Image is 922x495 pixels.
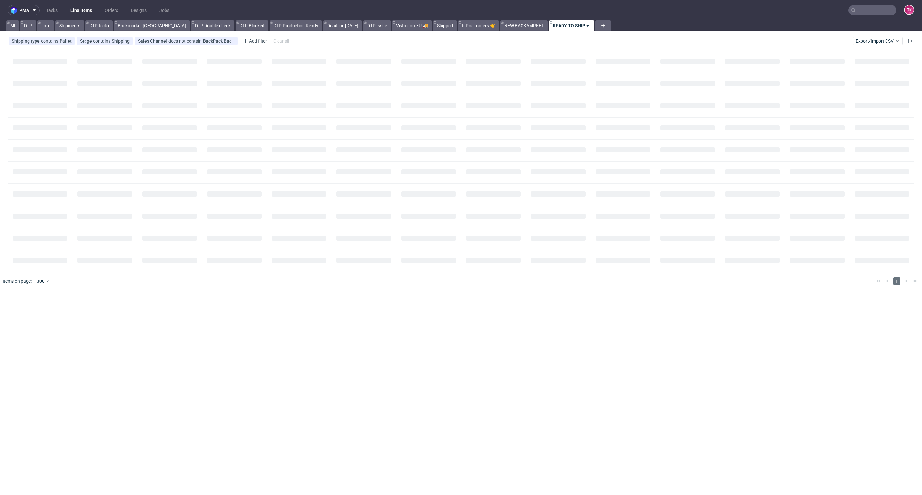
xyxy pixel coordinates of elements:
img: logo [11,7,20,14]
span: Shipping type [12,38,41,44]
span: pma [20,8,29,12]
a: DTP Production Ready [270,20,322,31]
a: All [6,20,19,31]
a: DTP Double check [191,20,234,31]
a: Deadline [DATE] [323,20,362,31]
span: contains [93,38,112,44]
a: DTP Issue [363,20,391,31]
span: Stage [80,38,93,44]
a: Shipments [55,20,84,31]
div: Shipping [112,38,130,44]
button: pma [8,5,40,15]
div: BackPack Back Market [203,38,235,44]
a: Orders [101,5,122,15]
a: DTP [20,20,36,31]
button: Export/Import CSV [853,37,903,45]
a: Vista non-EU 🚚 [392,20,432,31]
a: READY TO SHIP [549,20,594,31]
a: Designs [127,5,150,15]
figcaption: TK [905,5,914,14]
a: DTP Blocked [236,20,268,31]
a: DTP to do [85,20,113,31]
a: Late [37,20,54,31]
a: Line Items [67,5,96,15]
a: Backmarket [GEOGRAPHIC_DATA] [114,20,190,31]
span: Sales Channel [138,38,168,44]
a: Shipped [433,20,457,31]
span: Export/Import CSV [856,38,900,44]
span: does not contain [168,38,203,44]
span: Items on page: [3,278,32,284]
div: Add filter [240,36,268,46]
span: contains [41,38,60,44]
div: 300 [34,277,46,286]
a: Jobs [156,5,173,15]
div: Pallet [60,38,72,44]
div: Clear all [272,37,290,45]
a: InPost orders ☀️ [458,20,499,31]
a: Tasks [42,5,61,15]
a: NEW BACKAMRKET [500,20,548,31]
span: 1 [893,277,900,285]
